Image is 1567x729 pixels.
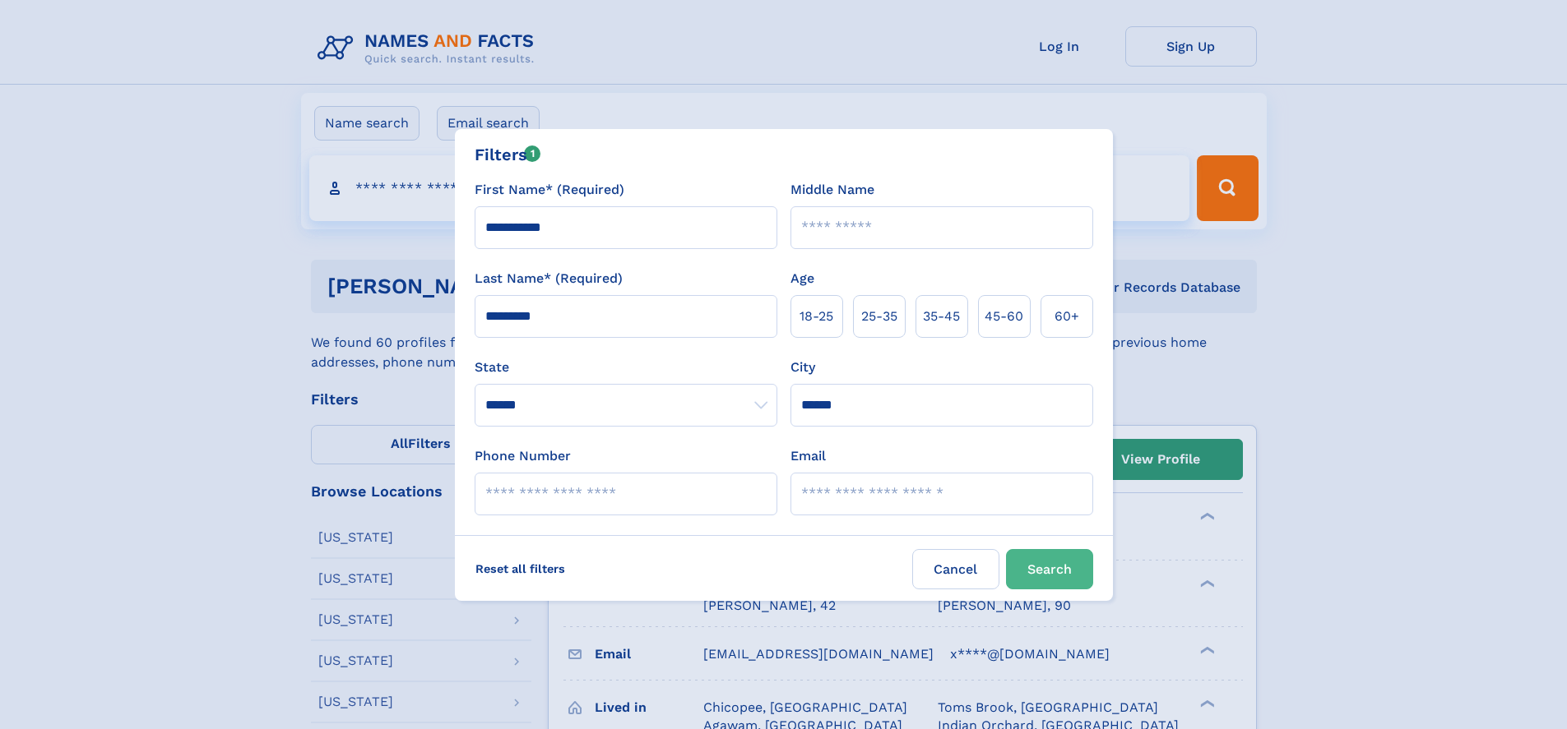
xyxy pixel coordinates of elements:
label: Middle Name [790,180,874,200]
label: Cancel [912,549,999,589]
span: 25‑35 [861,307,897,326]
div: Filters [475,142,541,167]
label: Age [790,269,814,288]
label: State [475,358,777,377]
span: 60+ [1055,307,1079,326]
label: Last Name* (Required) [475,269,623,288]
label: Reset all filters [465,549,576,588]
span: 35‑45 [923,307,960,326]
label: First Name* (Required) [475,180,624,200]
span: 45‑60 [985,307,1023,326]
button: Search [1006,549,1093,589]
span: 18‑25 [800,307,833,326]
label: Email [790,446,826,466]
label: Phone Number [475,446,571,466]
label: City [790,358,815,377]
